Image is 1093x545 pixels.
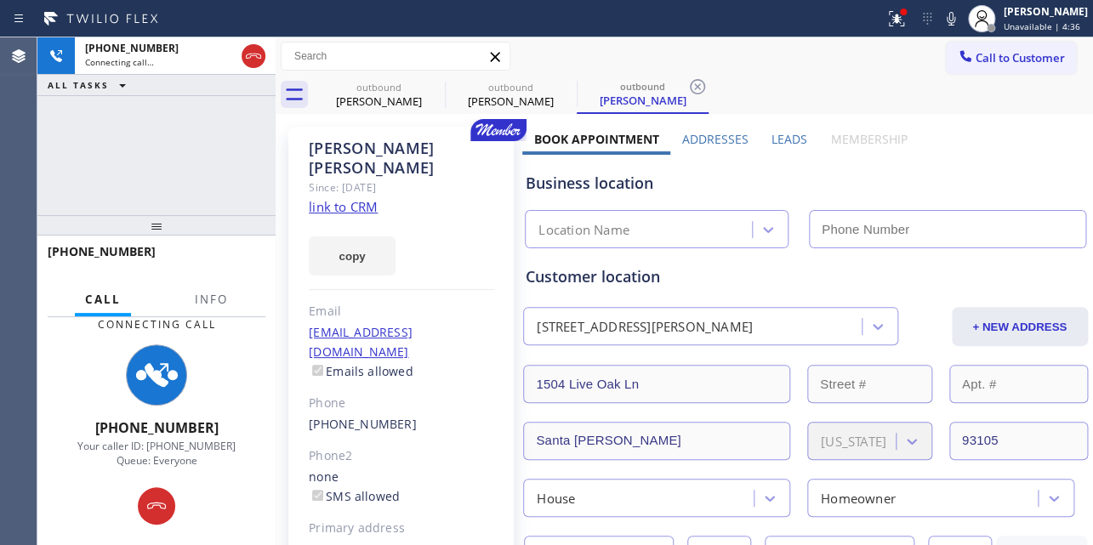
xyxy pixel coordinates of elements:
div: Location Name [538,220,629,240]
div: [PERSON_NAME] [PERSON_NAME] [309,139,494,178]
label: Addresses [682,131,749,147]
button: ALL TASKS [37,75,143,95]
label: Emails allowed [309,363,413,379]
div: [PERSON_NAME] [578,93,707,108]
div: Email [309,302,494,321]
div: Homeowner [821,488,896,508]
a: [EMAIL_ADDRESS][DOMAIN_NAME] [309,324,413,360]
div: outbound [315,81,443,94]
span: Your caller ID: [PHONE_NUMBER] Queue: Everyone [77,439,236,468]
input: ZIP [949,422,1088,460]
div: Business location [526,172,1084,195]
button: Call to Customer [946,42,1076,74]
div: David Boire [447,76,575,114]
div: outbound [447,81,575,94]
div: none [309,468,494,507]
span: Call to Customer [976,50,1065,65]
input: Emails allowed [312,365,323,376]
div: Phone2 [309,446,494,466]
span: Info [195,292,228,307]
a: [PHONE_NUMBER] [309,416,417,432]
div: [PERSON_NAME] [315,94,443,109]
label: Membership [830,131,907,147]
div: House [537,488,575,508]
button: + NEW ADDRESS [952,307,1088,346]
label: Book Appointment [534,131,659,147]
div: [PERSON_NAME] [447,94,575,109]
input: Address [523,365,790,403]
input: Phone Number [809,210,1086,248]
input: Street # [807,365,932,403]
span: Connecting Call [98,317,216,332]
span: ALL TASKS [48,79,109,91]
div: Phone [309,394,494,413]
span: Call [85,292,121,307]
input: SMS allowed [312,490,323,501]
div: Primary address [309,519,494,538]
button: Mute [939,7,963,31]
label: Leads [771,131,807,147]
input: City [523,422,790,460]
input: Apt. # [949,365,1088,403]
div: Poornima Ganesan [315,76,443,114]
div: [STREET_ADDRESS][PERSON_NAME] [537,317,753,337]
button: Hang up [242,44,265,68]
span: [PHONE_NUMBER] [85,41,179,55]
button: Info [185,283,238,316]
a: link to CRM [309,198,378,215]
div: Customer location [526,265,1084,288]
button: Hang up [138,487,175,525]
div: outbound [578,80,707,93]
span: [PHONE_NUMBER] [48,243,156,259]
input: Search [282,43,509,70]
div: David Boire [578,76,707,112]
span: [PHONE_NUMBER] [95,418,219,437]
span: Unavailable | 4:36 [1004,20,1080,32]
span: Connecting call… [85,56,154,68]
label: SMS allowed [309,488,400,504]
div: [PERSON_NAME] [1004,4,1088,19]
button: Call [75,283,131,316]
button: copy [309,236,396,275]
div: Since: [DATE] [309,178,494,197]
